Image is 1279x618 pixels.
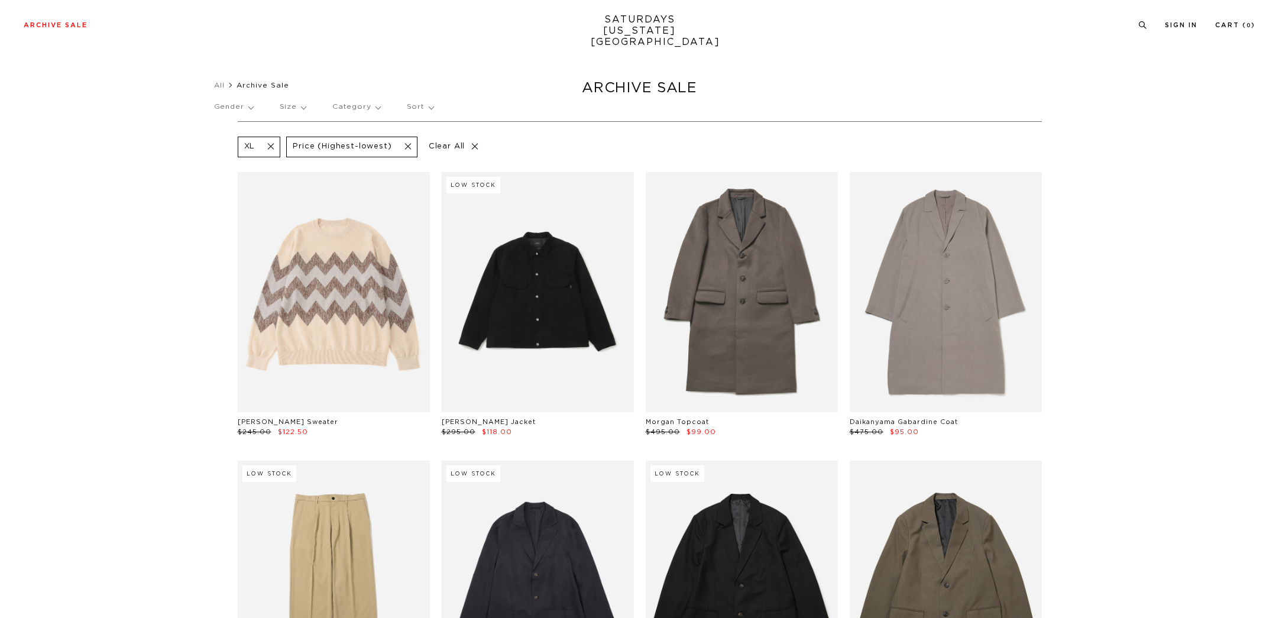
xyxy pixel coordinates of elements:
p: Clear All [423,137,484,157]
a: SATURDAYS[US_STATE][GEOGRAPHIC_DATA] [591,14,688,48]
span: Archive Sale [237,82,289,89]
span: $122.50 [278,429,308,435]
p: Price (Highest-lowest) [293,142,391,152]
span: $295.00 [442,429,475,435]
span: $95.00 [890,429,919,435]
a: [PERSON_NAME] Jacket [442,419,536,425]
a: Cart (0) [1215,22,1255,28]
a: [PERSON_NAME] Sweater [238,419,338,425]
a: Sign In [1165,22,1197,28]
span: $118.00 [482,429,512,435]
small: 0 [1246,23,1251,28]
a: All [214,82,225,89]
div: Low Stock [242,465,296,482]
p: Size [280,93,306,121]
div: Low Stock [446,465,500,482]
p: Category [332,93,380,121]
p: Sort [407,93,433,121]
span: $475.00 [850,429,883,435]
a: Daikanyama Gabardine Coat [850,419,958,425]
p: XL [244,142,255,152]
div: Low Stock [446,177,500,193]
div: Low Stock [650,465,704,482]
span: $99.00 [687,429,716,435]
span: $245.00 [238,429,271,435]
a: Archive Sale [24,22,88,28]
a: Morgan Topcoat [646,419,709,425]
span: $495.00 [646,429,680,435]
p: Gender [214,93,253,121]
